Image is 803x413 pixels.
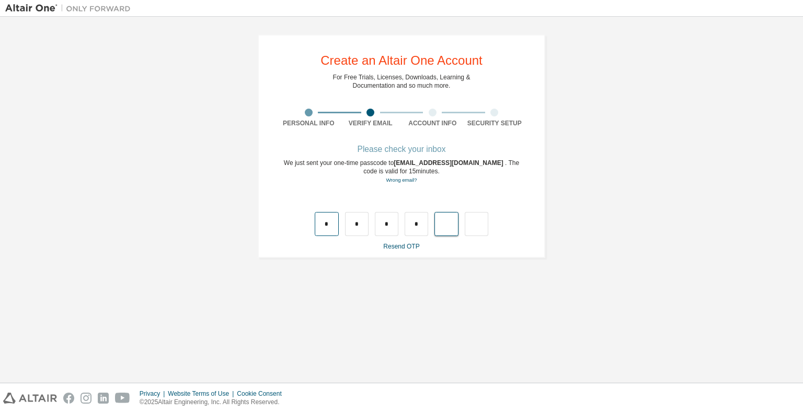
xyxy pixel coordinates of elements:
a: Go back to the registration form [386,177,417,183]
div: For Free Trials, Licenses, Downloads, Learning & Documentation and so much more. [333,73,471,90]
div: Personal Info [278,119,340,127]
div: Create an Altair One Account [320,54,483,67]
a: Resend OTP [383,243,419,250]
img: altair_logo.svg [3,393,57,404]
img: youtube.svg [115,393,130,404]
div: Privacy [140,390,168,398]
img: instagram.svg [81,393,91,404]
img: Altair One [5,3,136,14]
div: We just sent your one-time passcode to . The code is valid for 15 minutes. [278,159,525,184]
div: Cookie Consent [237,390,288,398]
div: Please check your inbox [278,146,525,152]
div: Security Setup [464,119,526,127]
div: Verify Email [340,119,402,127]
p: © 2025 Altair Engineering, Inc. All Rights Reserved. [140,398,288,407]
img: facebook.svg [63,393,74,404]
div: Website Terms of Use [168,390,237,398]
img: linkedin.svg [98,393,109,404]
div: Account Info [401,119,464,127]
span: [EMAIL_ADDRESS][DOMAIN_NAME] [394,159,505,167]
